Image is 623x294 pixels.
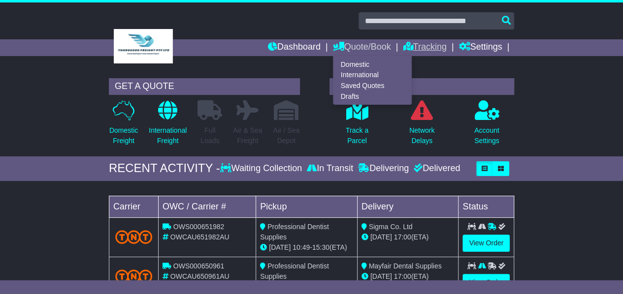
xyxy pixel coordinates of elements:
p: Network Delays [409,125,434,146]
p: Full Loads [197,125,222,146]
a: DomesticFreight [109,100,138,151]
div: (ETA) [361,271,455,282]
a: Tracking [403,39,446,56]
div: RECENT ACTIVITY - [109,161,220,176]
p: Air & Sea Freight [233,125,262,146]
img: TNT_Domestic.png [115,230,152,243]
td: OWC / Carrier # [158,196,256,217]
div: - (ETA) [260,242,353,253]
p: International Freight [149,125,187,146]
span: OWS000651982 [173,223,225,231]
div: GET A QUOTE [109,78,300,95]
a: Dashboard [268,39,321,56]
div: In Transit [304,163,356,174]
span: 15:30 [312,243,329,251]
a: International [333,70,411,81]
span: 17:00 [394,272,411,280]
span: [DATE] [269,243,291,251]
span: OWS000650961 [173,262,225,270]
span: 17:00 [394,233,411,241]
div: (ETA) [361,232,455,242]
div: Delivered [411,163,460,174]
a: AccountSettings [474,100,500,151]
a: View Order [462,235,510,252]
span: OWCAU651982AU [170,233,230,241]
p: Air / Sea Depot [273,125,299,146]
img: TNT_Domestic.png [115,269,152,283]
a: InternationalFreight [148,100,187,151]
span: 10:49 [293,243,310,251]
p: Track a Parcel [346,125,368,146]
a: Track aParcel [345,100,369,151]
a: Domestic [333,59,411,70]
span: Mayfair Dental Supplies [369,262,442,270]
a: NetworkDelays [409,100,435,151]
a: Settings [459,39,502,56]
a: Saved Quotes [333,81,411,91]
td: Delivery [357,196,459,217]
p: Account Settings [474,125,499,146]
div: Waiting Collection [220,163,304,174]
div: Delivering [356,163,411,174]
span: OWCAU650961AU [170,272,230,280]
div: Quote/Book [333,56,412,105]
span: Professional Dentist Supplies [260,262,328,280]
td: Pickup [256,196,358,217]
td: Carrier [109,196,158,217]
a: Quote/Book [333,39,391,56]
div: QUICK ACTIONS [329,78,514,95]
span: [DATE] [370,233,392,241]
td: Status [459,196,514,217]
span: Professional Dentist Supplies [260,223,328,241]
span: Sigma Co. Ltd [369,223,413,231]
a: Drafts [333,91,411,102]
a: View Order [462,274,510,291]
span: [DATE] [370,272,392,280]
p: Domestic Freight [109,125,138,146]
